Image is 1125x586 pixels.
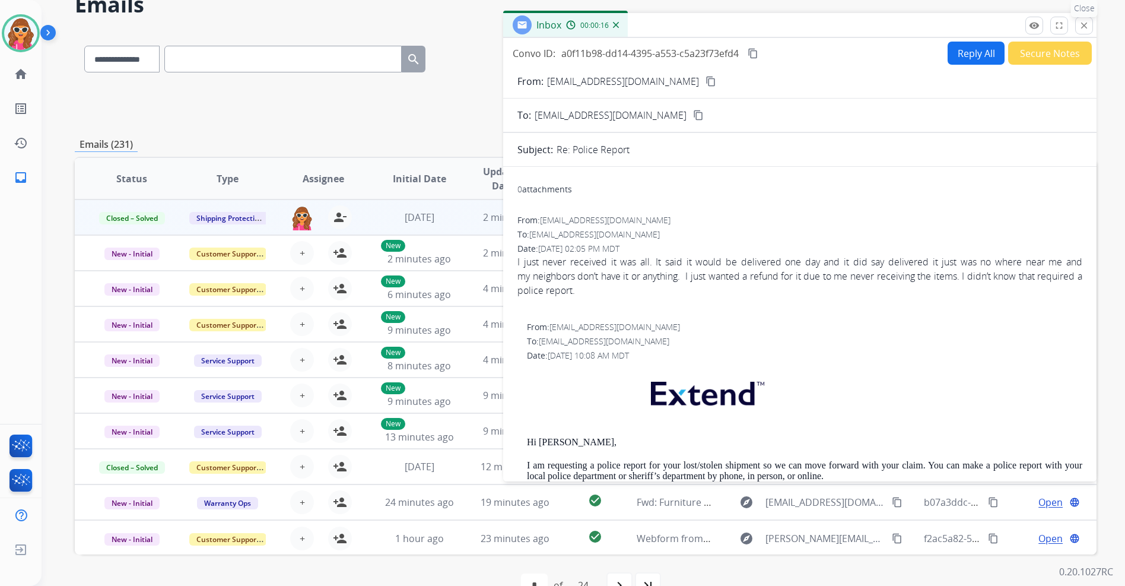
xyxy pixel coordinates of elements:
p: New [381,311,405,323]
div: Date: [527,350,1082,362]
mat-icon: person_add [333,246,347,260]
span: New - Initial [104,497,160,509]
span: b07a3ddc-8c37-4e98-bc9b-05cc0f7d3f58 [924,496,1102,509]
button: Reply All [948,42,1005,65]
mat-icon: person_add [333,495,347,509]
button: + [290,241,314,265]
p: 0.20.1027RC [1059,565,1113,579]
span: [EMAIL_ADDRESS][DOMAIN_NAME] [765,495,885,509]
p: New [381,275,405,287]
p: I am requesting a police report for your lost/stolen shipment so we can move forward with your cl... [527,460,1082,482]
span: 00:00:16 [580,21,609,30]
span: 6 minutes ago [387,288,451,301]
mat-icon: explore [739,531,754,546]
span: Customer Support [189,319,266,331]
span: Service Support [194,390,262,403]
p: New [381,418,405,430]
span: 8 minutes ago [387,359,451,372]
mat-icon: person_add [333,317,347,331]
span: 4 minutes ago [483,318,546,331]
span: 9 minutes ago [483,425,546,438]
p: New [381,382,405,394]
mat-icon: content_copy [693,110,704,121]
span: + [300,531,305,546]
span: 24 minutes ago [385,496,454,509]
span: New - Initial [104,283,160,296]
span: [EMAIL_ADDRESS][DOMAIN_NAME] [549,321,680,332]
span: 23 minutes ago [481,532,549,545]
span: + [300,317,305,331]
p: From: [517,74,544,88]
p: To: [517,108,531,122]
mat-icon: content_copy [705,76,716,87]
button: + [290,312,314,336]
span: + [300,424,305,438]
span: [DATE] 10:08 AM MDT [548,350,629,361]
mat-icon: language [1069,497,1080,508]
span: Inbox [536,18,561,31]
div: From: [517,214,1082,226]
button: + [290,490,314,514]
span: New - Initial [104,533,160,546]
mat-icon: person_add [333,531,347,546]
span: Open [1038,531,1063,546]
mat-icon: check_circle [588,493,602,508]
button: Secure Notes [1008,42,1092,65]
span: 9 minutes ago [387,395,451,408]
span: New - Initial [104,426,160,438]
button: + [290,348,314,372]
mat-icon: person_add [333,353,347,367]
span: Customer Support [189,248,266,260]
span: [EMAIL_ADDRESS][DOMAIN_NAME] [539,335,669,347]
p: Convo ID: [513,46,555,61]
span: Webform from [PERSON_NAME][EMAIL_ADDRESS][DOMAIN_NAME] on [DATE] [637,532,979,545]
span: + [300,388,305,403]
button: + [290,384,314,407]
div: To: [517,229,1082,240]
span: 1 hour ago [395,532,444,545]
div: Date: [517,243,1082,255]
img: avatar [4,17,37,50]
span: [DATE] [405,211,434,224]
p: New [381,347,405,359]
span: 0 [517,183,522,195]
mat-icon: list_alt [14,102,28,116]
img: agent-avatar [290,205,314,230]
div: To: [527,335,1082,347]
span: Closed – Solved [99,461,165,474]
span: [EMAIL_ADDRESS][DOMAIN_NAME] [540,214,670,226]
p: Re: Police Report [557,142,630,157]
div: attachments [517,183,572,195]
span: 2 minutes ago [483,246,546,259]
mat-icon: language [1069,533,1080,544]
mat-icon: content_copy [988,533,999,544]
mat-icon: person_add [333,388,347,403]
span: [DATE] 02:05 PM MDT [538,243,619,254]
span: Updated Date [477,164,529,193]
span: + [300,353,305,367]
span: a0f11b98-dd14-4395-a553-c5a23f73efd4 [561,47,739,60]
span: 13 minutes ago [385,430,454,444]
span: Type [217,172,239,186]
mat-icon: content_copy [748,48,758,59]
mat-icon: remove_red_eye [1029,20,1040,31]
mat-icon: close [1079,20,1089,31]
p: Subject: [517,142,553,157]
span: 4 minutes ago [483,353,546,366]
mat-icon: history [14,136,28,150]
mat-icon: person_add [333,424,347,438]
div: From: [527,321,1082,333]
span: [PERSON_NAME][EMAIL_ADDRESS][DOMAIN_NAME] [765,531,885,546]
span: 9 minutes ago [483,389,546,402]
span: + [300,460,305,474]
mat-icon: person_add [333,460,347,474]
span: Service Support [194,426,262,438]
span: Warranty Ops [197,497,258,509]
span: Fwd: Furniture Protection Plan Proof [637,496,800,509]
span: New - Initial [104,319,160,331]
button: + [290,455,314,479]
span: 9 minutes ago [387,324,451,337]
mat-icon: content_copy [988,497,999,508]
span: Assignee [303,172,344,186]
mat-icon: check_circle [588,530,602,544]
